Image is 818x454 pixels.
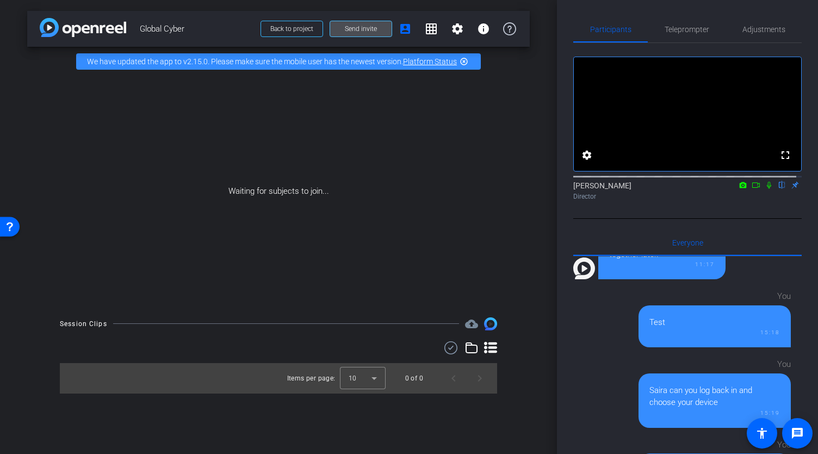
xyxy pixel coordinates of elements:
[477,22,490,35] mat-icon: info
[672,239,703,247] span: Everyone
[573,192,802,201] div: Director
[467,365,493,391] button: Next page
[590,26,631,33] span: Participants
[742,26,785,33] span: Adjustments
[649,384,780,409] div: Saira can you log back in and choose your device
[261,21,323,37] button: Back to project
[665,26,709,33] span: Teleprompter
[776,180,789,189] mat-icon: flip
[399,22,412,35] mat-icon: account_box
[791,427,804,440] mat-icon: message
[573,180,802,201] div: [PERSON_NAME]
[580,149,593,162] mat-icon: settings
[639,290,791,303] div: You
[60,318,107,329] div: Session Clips
[609,260,715,268] div: 11:17
[441,365,467,391] button: Previous page
[76,53,481,70] div: We have updated the app to v2.15.0. Please make sure the mobile user has the newest version.
[425,22,438,35] mat-icon: grid_on
[287,373,336,384] div: Items per page:
[460,57,468,66] mat-icon: highlight_off
[270,25,313,33] span: Back to project
[573,257,595,279] img: Profile
[639,358,791,371] div: You
[465,317,478,330] span: Destinations for your clips
[403,57,457,66] a: Platform Status
[27,76,530,306] div: Waiting for subjects to join...
[484,317,497,330] img: Session clips
[330,21,392,37] button: Send invite
[649,409,780,417] div: 15:19
[649,316,780,329] div: Test
[405,373,423,384] div: 0 of 0
[649,328,780,336] div: 15:18
[345,24,377,33] span: Send invite
[451,22,464,35] mat-icon: settings
[140,18,254,40] span: Global Cyber
[639,439,791,451] div: You
[465,317,478,330] mat-icon: cloud_upload
[755,427,769,440] mat-icon: accessibility
[779,149,792,162] mat-icon: fullscreen
[40,18,126,37] img: app-logo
